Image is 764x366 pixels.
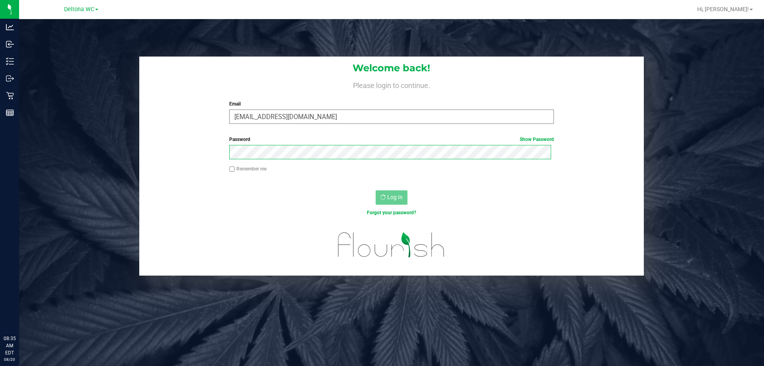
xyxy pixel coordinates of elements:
[139,80,644,89] h4: Please login to continue.
[328,225,454,265] img: flourish_logo.svg
[376,190,407,205] button: Log In
[367,210,416,215] a: Forgot your password?
[697,6,749,12] span: Hi, [PERSON_NAME]!
[229,100,554,108] label: Email
[229,137,250,142] span: Password
[6,23,14,31] inline-svg: Analytics
[64,6,94,13] span: Deltona WC
[6,40,14,48] inline-svg: Inbound
[139,63,644,73] h1: Welcome back!
[229,166,235,172] input: Remember me
[6,74,14,82] inline-svg: Outbound
[6,92,14,100] inline-svg: Retail
[387,194,403,200] span: Log In
[4,356,16,362] p: 08/20
[229,165,267,172] label: Remember me
[6,109,14,117] inline-svg: Reports
[4,335,16,356] p: 08:35 AM EDT
[6,57,14,65] inline-svg: Inventory
[520,137,554,142] a: Show Password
